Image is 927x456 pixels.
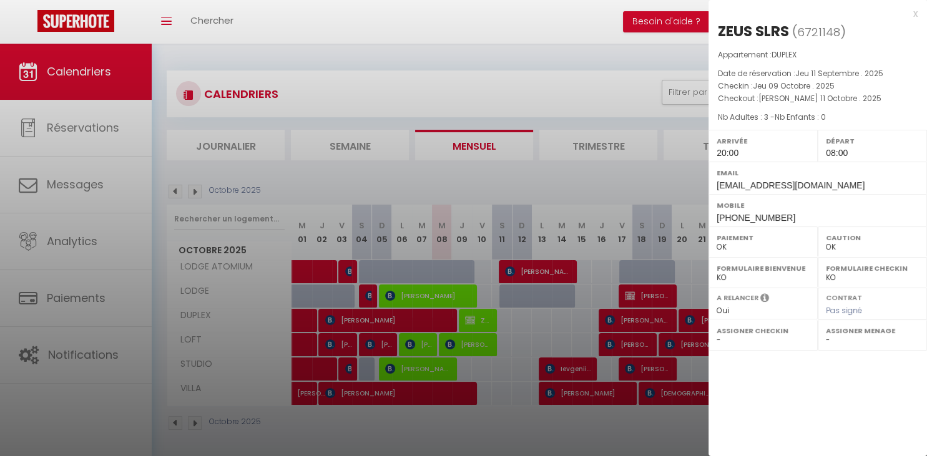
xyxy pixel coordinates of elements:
[718,67,918,80] p: Date de réservation :
[792,23,846,41] span: ( )
[709,6,918,21] div: x
[717,180,865,190] span: [EMAIL_ADDRESS][DOMAIN_NAME]
[826,293,862,301] label: Contrat
[826,148,848,158] span: 08:00
[826,324,919,337] label: Assigner Menage
[797,24,840,40] span: 6721148
[826,262,919,274] label: Formulaire Checkin
[753,80,835,91] span: Jeu 09 Octobre . 2025
[718,21,789,41] div: ZEUS SLRS
[717,262,810,274] label: Formulaire Bienvenue
[826,305,862,316] span: Pas signé
[775,112,826,122] span: Nb Enfants : 0
[772,49,797,60] span: DUPLEX
[826,231,919,244] label: Caution
[717,213,795,223] span: [PHONE_NUMBER]
[718,112,826,122] span: Nb Adultes : 3 -
[826,135,919,147] label: Départ
[717,324,810,337] label: Assigner Checkin
[718,49,918,61] p: Appartement :
[717,231,810,244] label: Paiement
[717,167,919,179] label: Email
[717,135,810,147] label: Arrivée
[717,293,758,303] label: A relancer
[795,68,883,79] span: Jeu 11 Septembre . 2025
[760,293,769,306] i: Sélectionner OUI si vous souhaiter envoyer les séquences de messages post-checkout
[717,199,919,211] label: Mobile
[718,92,918,105] p: Checkout :
[717,148,738,158] span: 20:00
[718,80,918,92] p: Checkin :
[758,93,881,104] span: [PERSON_NAME] 11 Octobre . 2025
